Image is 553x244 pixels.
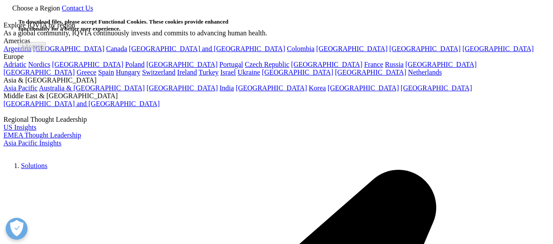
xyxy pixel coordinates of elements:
a: [GEOGRAPHIC_DATA] [52,61,123,68]
div: Americas [3,37,550,45]
a: [GEOGRAPHIC_DATA] [291,61,362,68]
a: Spain [98,69,114,76]
a: Asia Pacific Insights [3,139,61,147]
a: Colombia [287,45,314,52]
a: [GEOGRAPHIC_DATA] [463,45,534,52]
a: [GEOGRAPHIC_DATA] [327,84,399,92]
div: As a global community, IQVIA continuously invests and commits to advancing human health. [3,29,550,37]
a: [GEOGRAPHIC_DATA] [401,84,472,92]
a: Israel [220,69,236,76]
span: Choose a Region [12,4,60,12]
a: [GEOGRAPHIC_DATA] [236,84,307,92]
a: Netherlands [408,69,442,76]
a: Ukraine [238,69,261,76]
a: Contact Us [62,4,93,12]
a: Czech Republic [245,61,289,68]
a: [GEOGRAPHIC_DATA] [390,45,461,52]
a: Portugal [219,61,243,68]
a: France [364,61,383,68]
a: Adriatic [3,61,26,68]
a: [GEOGRAPHIC_DATA] and [GEOGRAPHIC_DATA] [3,100,160,107]
h5: To download files, please accept Functional Cookies. These cookies provide enhanced functionality... [18,18,230,32]
a: US Insights [3,124,36,131]
a: Turkey [198,69,219,76]
a: Korea [309,84,326,92]
a: Ireland [177,69,197,76]
a: Argentina [3,45,31,52]
a: Russia [385,61,404,68]
a: [GEOGRAPHIC_DATA] [335,69,406,76]
div: Asia & [GEOGRAPHIC_DATA] [3,76,550,84]
a: Poland [125,61,144,68]
a: Asia Pacific [3,84,38,92]
a: [GEOGRAPHIC_DATA] [146,61,218,68]
input: I Accept [18,42,46,51]
a: Australia & [GEOGRAPHIC_DATA] [39,84,145,92]
button: Open Preferences [6,218,28,240]
a: [GEOGRAPHIC_DATA] [3,69,75,76]
div: Explore IQVIA by region [3,21,550,29]
a: [GEOGRAPHIC_DATA] [405,61,476,68]
a: India [219,84,234,92]
div: Middle East & [GEOGRAPHIC_DATA] [3,92,550,100]
a: [GEOGRAPHIC_DATA] [146,84,218,92]
a: EMEA Thought Leadership [3,131,81,139]
a: Nordics [28,61,50,68]
a: [GEOGRAPHIC_DATA] [316,45,387,52]
a: Switzerland [142,69,175,76]
a: Hungary [116,69,140,76]
div: Regional Thought Leadership [3,116,550,124]
div: Europe [3,53,550,61]
a: Solutions [21,162,47,169]
a: Greece [77,69,96,76]
a: [GEOGRAPHIC_DATA] [262,69,333,76]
